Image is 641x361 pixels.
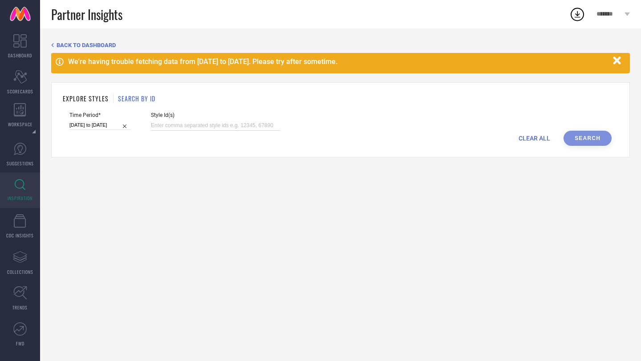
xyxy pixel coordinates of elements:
span: COLLECTIONS [7,269,33,275]
span: Time Period* [69,112,131,118]
div: Back TO Dashboard [51,42,630,48]
h1: EXPLORE STYLES [63,94,109,103]
span: CDC INSIGHTS [6,232,34,239]
span: SUGGESTIONS [7,160,34,167]
span: FWD [16,340,24,347]
span: TRENDS [12,304,28,311]
div: We're having trouble fetching data from [DATE] to [DATE]. Please try after sometime. [68,57,609,66]
span: Style Id(s) [151,112,280,118]
span: SCORECARDS [7,88,33,95]
span: DASHBOARD [8,52,32,59]
h1: SEARCH BY ID [118,94,155,103]
input: Enter comma separated style ids e.g. 12345, 67890 [151,120,280,131]
span: WORKSPACE [8,121,32,128]
span: Partner Insights [51,5,122,24]
div: Open download list [569,6,585,22]
span: CLEAR ALL [519,135,550,142]
input: Select time period [69,120,131,130]
span: BACK TO DASHBOARD [57,42,116,48]
span: INSPIRATION [8,195,32,201]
